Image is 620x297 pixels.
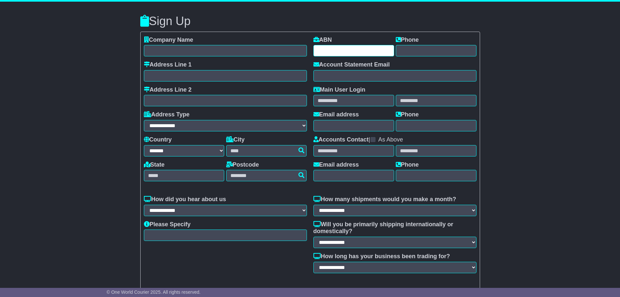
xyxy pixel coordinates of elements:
[396,111,419,118] label: Phone
[313,111,359,118] label: Email address
[144,136,172,143] label: Country
[313,37,332,44] label: ABN
[396,161,419,169] label: Phone
[313,86,365,94] label: Main User Login
[313,61,390,68] label: Account Statement Email
[144,61,192,68] label: Address Line 1
[313,136,476,145] div: |
[313,221,476,235] label: Will you be primarily shipping internationally or domestically?
[144,37,193,44] label: Company Name
[140,15,480,28] h3: Sign Up
[144,161,165,169] label: State
[396,37,419,44] label: Phone
[144,111,190,118] label: Address Type
[226,161,259,169] label: Postcode
[378,136,403,143] label: As Above
[107,290,201,295] span: © One World Courier 2025. All rights reserved.
[313,196,456,203] label: How many shipments would you make a month?
[313,161,359,169] label: Email address
[144,86,192,94] label: Address Line 2
[313,253,450,260] label: How long has your business been trading for?
[144,221,191,228] label: Please Specify
[313,136,369,143] label: Accounts Contact
[144,196,226,203] label: How did you hear about us
[226,136,245,143] label: City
